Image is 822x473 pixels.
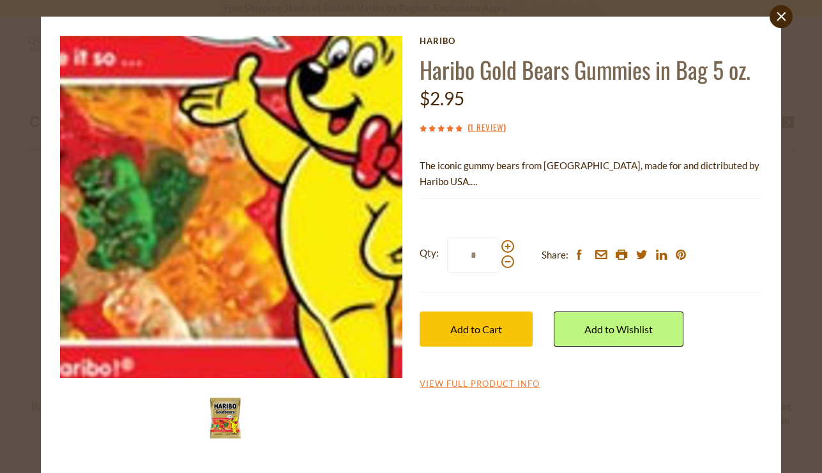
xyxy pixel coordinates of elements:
[450,323,502,335] span: Add to Cart
[468,121,506,133] span: ( )
[420,52,750,86] a: Haribo Gold Bears Gummies in Bag 5 oz.
[420,379,540,390] a: View Full Product Info
[420,158,761,190] p: The iconic gummy bears from [GEOGRAPHIC_DATA], made for and dictributed by Haribo USA.
[420,245,439,261] strong: Qty:
[420,36,761,46] a: Haribo
[554,312,683,347] a: Add to Wishlist
[420,312,533,347] button: Add to Cart
[447,237,499,273] input: Qty:
[470,121,503,135] a: 1 Review
[200,393,251,444] img: Haribo Gold Bears Gummies in Bag
[420,87,464,109] span: $2.95
[542,247,568,263] span: Share:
